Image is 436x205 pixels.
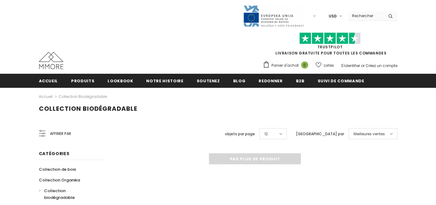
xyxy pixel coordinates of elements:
[243,5,304,27] img: Javni Razpis
[348,11,384,20] input: Search Site
[59,94,107,99] a: Collection biodégradable
[366,63,397,68] a: Créez un compte
[71,74,94,88] a: Produits
[301,61,308,69] span: 0
[39,164,76,175] a: Collection de bois
[108,74,133,88] a: Lookbook
[44,188,75,200] span: Collection biodégradable
[146,74,183,88] a: Notre histoire
[318,74,364,88] a: Suivi de commande
[324,62,334,69] span: Listes
[318,78,364,84] span: Suivi de commande
[197,78,220,84] span: soutenez
[263,61,311,70] a: Panier d'achat 0
[39,177,80,183] span: Collection Organika
[299,32,361,44] img: Faites confiance aux étoiles pilotes
[329,13,337,19] span: USD
[39,78,58,84] span: Accueil
[225,131,255,137] label: objets par page
[233,78,246,84] span: Blog
[296,78,305,84] span: B2B
[50,130,71,137] span: Affiner par
[39,74,58,88] a: Accueil
[243,13,304,18] a: Javni Razpis
[39,93,53,100] a: Accueil
[108,78,133,84] span: Lookbook
[39,175,80,185] a: Collection Organika
[354,131,385,137] span: Meilleures ventes
[39,166,76,172] span: Collection de bois
[316,60,334,71] a: Listes
[271,62,299,69] span: Panier d'achat
[259,78,282,84] span: Redonner
[259,74,282,88] a: Redonner
[296,131,344,137] label: [GEOGRAPHIC_DATA] par
[317,44,343,50] a: TrustPilot
[39,52,63,69] img: Cas MMORE
[264,131,268,137] span: 12
[146,78,183,84] span: Notre histoire
[39,104,137,113] span: Collection biodégradable
[39,151,70,157] span: Catégories
[341,63,360,68] a: S'identifier
[361,63,365,68] span: or
[296,74,305,88] a: B2B
[233,74,246,88] a: Blog
[263,35,397,56] span: LIVRAISON GRATUITE POUR TOUTES LES COMMANDES
[197,74,220,88] a: soutenez
[39,185,97,203] a: Collection biodégradable
[71,78,94,84] span: Produits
